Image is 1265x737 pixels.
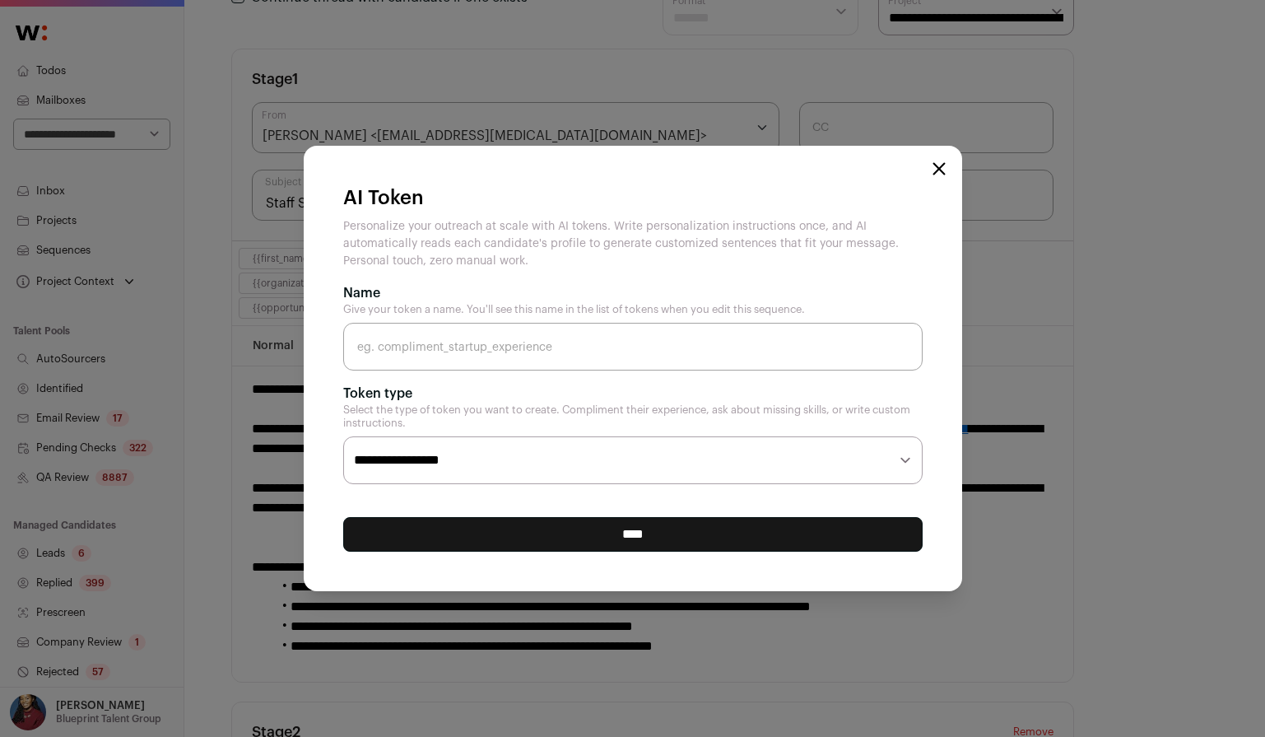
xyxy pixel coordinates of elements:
[343,303,923,316] p: Give your token a name. You'll see this name in the list of tokens when you edit this sequence.
[343,403,923,430] p: Select the type of token you want to create. Compliment their experience, ask about missing skill...
[343,384,412,403] label: Token type
[343,283,380,303] label: Name
[343,185,923,212] h3: AI Token
[343,218,923,270] p: Personalize your outreach at scale with AI tokens. Write personalization instructions once, and A...
[932,162,946,175] button: Close modal
[343,323,923,371] input: eg. compliment_startup_experience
